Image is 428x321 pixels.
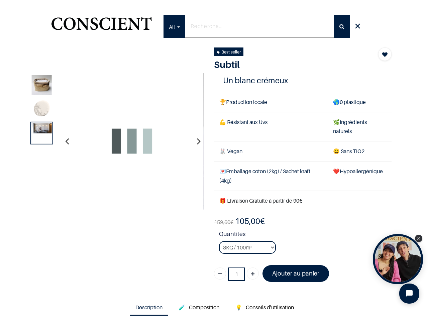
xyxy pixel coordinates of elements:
h1: Subtil [214,59,365,70]
span: 💡 [235,304,242,311]
h4: Un blanc crémeux [223,75,383,86]
span: 🏆 [219,99,226,105]
span: All [169,15,175,39]
span: Conseils d'utilisation [246,304,294,311]
div: Open Tolstoy widget [373,234,423,284]
a: Logo of Conscient [50,13,153,40]
div: Tolstoy bubble widget [373,234,423,284]
td: ❤️Hypoallergénique [328,162,392,191]
span: 🧪 [179,304,185,311]
span: 🌎 [333,99,340,105]
td: Ingrédients naturels [328,112,392,141]
font: Ajouter au panier [272,270,319,277]
strong: Quantités [219,229,392,241]
img: Conscient [50,13,153,40]
a: Ajouter au panier [262,265,329,282]
img: Product image [203,73,340,210]
div: Open Tolstoy [373,234,423,284]
img: Product image [31,123,51,133]
a: Supprimer [214,267,226,280]
td: 0 plastique [328,92,392,112]
font: 🎁 Livraison Gratuite à partir de 90€ [219,197,302,204]
button: Rechercher [334,15,350,38]
span: Composition [189,304,219,311]
b: € [235,216,265,226]
span: 159,60 [214,219,230,225]
iframe: Tidio Chat [394,278,425,309]
span: 💪 Résistant aux Uvs [219,119,267,125]
div: Best seller [217,48,241,56]
td: ans TiO2 [328,141,392,162]
span: Add to wishlist [382,50,388,59]
span: 105,00 [235,216,260,226]
img: Product image [31,99,51,119]
img: Product image [63,73,200,210]
img: Product image [31,75,51,95]
span: € [214,219,233,226]
div: Close Tolstoy widget [415,235,422,242]
button: Add to wishlist [378,47,392,61]
span: 🐰 Vegan [219,148,242,154]
a: All [164,15,185,38]
span: 🌿 [333,119,340,125]
span: Description [135,304,163,311]
span: 😄 S [333,148,344,154]
span: 💌 [219,168,226,175]
td: Emballage coton (2kg) / Sachet kraft (4kg) [214,162,328,191]
td: Production locale [214,92,328,112]
input: Recherche… [185,15,334,38]
a: Ajouter [247,267,259,280]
